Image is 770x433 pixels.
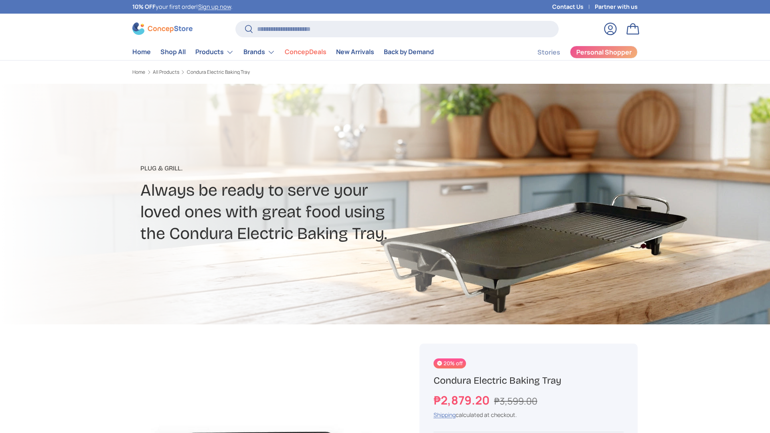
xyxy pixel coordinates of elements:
a: All Products [153,70,179,75]
s: ₱3,599.00 [494,395,537,407]
div: calculated at checkout. [434,411,624,419]
a: Personal Shopper [570,46,638,59]
nav: Primary [132,44,434,60]
h2: Always be ready to serve your loved ones with great food using the Condura Electric Baking Tray. [140,180,448,245]
a: Contact Us [552,2,595,11]
h1: Condura Electric Baking Tray [434,374,624,387]
a: Sign up now [198,3,231,10]
strong: ₱2,879.20 [434,392,492,408]
summary: Brands [239,44,280,60]
a: Condura Electric Baking Tray [187,70,250,75]
a: Partner with us [595,2,638,11]
span: Personal Shopper [576,49,632,55]
a: Brands [243,44,275,60]
nav: Breadcrumbs [132,69,400,76]
p: your first order! . [132,2,233,11]
a: Home [132,70,145,75]
a: Shipping [434,411,456,419]
img: ConcepStore [132,22,192,35]
a: Back by Demand [384,44,434,60]
a: ConcepDeals [285,44,326,60]
a: New Arrivals [336,44,374,60]
strong: 10% OFF [132,3,156,10]
nav: Secondary [518,44,638,60]
summary: Products [190,44,239,60]
p: Plug & Grill. [140,164,448,173]
span: 20% off [434,358,466,368]
a: Stories [537,45,560,60]
a: Shop All [160,44,186,60]
a: Home [132,44,151,60]
a: Products [195,44,234,60]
